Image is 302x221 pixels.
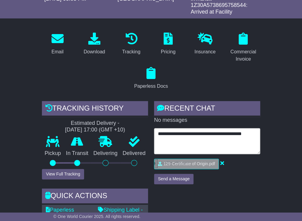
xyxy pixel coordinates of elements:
[161,48,175,55] div: Pricing
[53,214,140,219] span: © One World Courier 2025. All rights reserved.
[154,117,260,124] p: No messages
[80,30,109,58] a: Download
[42,169,84,179] button: View Full Tracking
[42,150,63,157] p: Pickup
[83,48,105,55] div: Download
[46,207,74,213] a: Paperless
[91,150,120,157] p: Delivering
[42,188,148,205] div: Quick Actions
[63,150,91,157] p: In Transit
[42,120,148,133] div: Estimated Delivery -
[230,48,256,63] div: Commercial Invoice
[154,101,260,117] div: RECENT CHAT
[226,30,260,65] a: Commercial Invoice
[194,48,215,55] div: Insurance
[134,83,168,90] div: Paperless Docs
[118,30,144,58] a: Tracking
[65,127,125,133] div: [DATE] 17:00 (GMT +10)
[130,65,172,92] a: Paperless Docs
[42,101,148,117] div: Tracking history
[154,174,193,184] button: Send a Message
[120,150,148,157] p: Delivered
[98,207,143,219] a: Shipping Label - A4 printer
[157,30,179,58] a: Pricing
[190,30,219,58] a: Insurance
[48,30,68,58] a: Email
[122,48,140,55] div: Tracking
[52,48,64,55] div: Email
